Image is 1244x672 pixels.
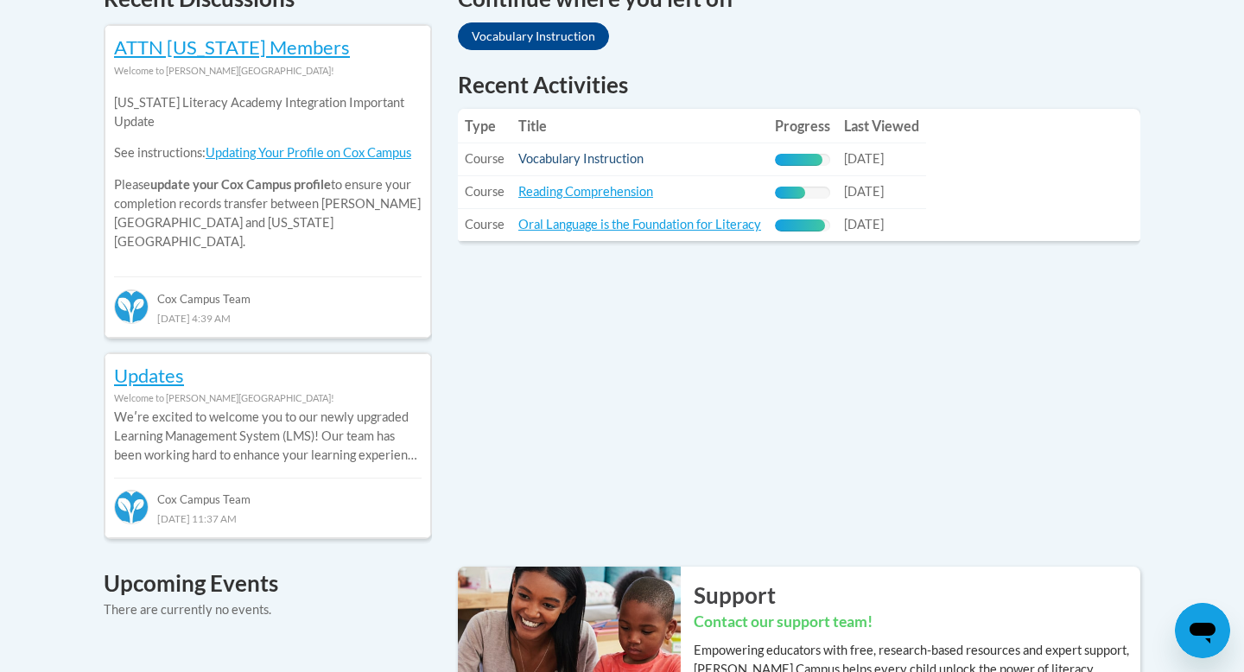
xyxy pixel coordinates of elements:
[768,109,837,143] th: Progress
[458,69,1140,100] h1: Recent Activities
[114,35,350,59] a: ATTN [US_STATE] Members
[206,145,411,160] a: Updating Your Profile on Cox Campus
[114,80,422,264] div: Please to ensure your completion records transfer between [PERSON_NAME][GEOGRAPHIC_DATA] and [US_...
[114,61,422,80] div: Welcome to [PERSON_NAME][GEOGRAPHIC_DATA]!
[694,580,1140,611] h2: Support
[518,184,653,199] a: Reading Comprehension
[114,490,149,524] img: Cox Campus Team
[465,184,505,199] span: Course
[114,364,184,387] a: Updates
[837,109,926,143] th: Last Viewed
[518,217,761,231] a: Oral Language is the Foundation for Literacy
[775,154,822,166] div: Progress, %
[114,408,422,465] p: Weʹre excited to welcome you to our newly upgraded Learning Management System (LMS)! Our team has...
[114,478,422,509] div: Cox Campus Team
[104,567,432,600] h4: Upcoming Events
[844,184,884,199] span: [DATE]
[114,143,422,162] p: See instructions:
[114,276,422,307] div: Cox Campus Team
[458,109,511,143] th: Type
[114,389,422,408] div: Welcome to [PERSON_NAME][GEOGRAPHIC_DATA]!
[844,151,884,166] span: [DATE]
[775,219,825,231] div: Progress, %
[465,151,505,166] span: Course
[465,217,505,231] span: Course
[114,308,422,327] div: [DATE] 4:39 AM
[1175,603,1230,658] iframe: Button to launch messaging window
[844,217,884,231] span: [DATE]
[775,187,805,199] div: Progress, %
[150,177,331,192] b: update your Cox Campus profile
[104,602,271,617] span: There are currently no events.
[511,109,768,143] th: Title
[114,509,422,528] div: [DATE] 11:37 AM
[114,93,422,131] p: [US_STATE] Literacy Academy Integration Important Update
[114,289,149,324] img: Cox Campus Team
[518,151,644,166] a: Vocabulary Instruction
[458,22,609,50] a: Vocabulary Instruction
[694,612,1140,633] h3: Contact our support team!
